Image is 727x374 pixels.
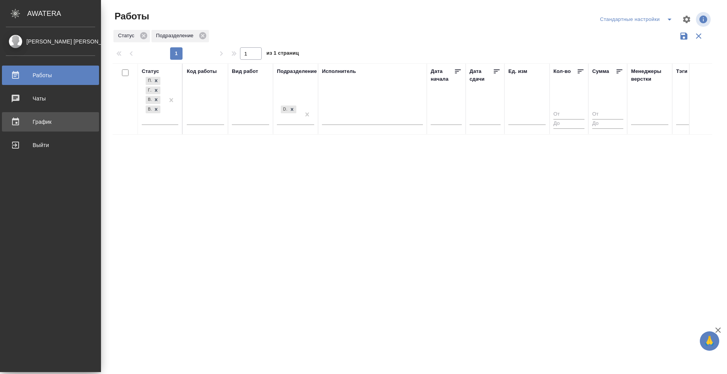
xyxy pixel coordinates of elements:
div: DTPspecialists [281,106,288,114]
span: Настроить таблицу [677,10,696,29]
div: Подбор, Готов к работе, В работе, В ожидании [145,86,161,95]
div: Кол-во [553,68,571,75]
div: Работы [6,69,95,81]
p: Статус [118,32,137,40]
button: 🙏 [700,331,719,351]
span: 🙏 [703,333,716,349]
div: split button [598,13,677,26]
div: Подразделение [277,68,317,75]
a: Выйти [2,135,99,155]
div: Вид работ [232,68,258,75]
div: В работе [146,96,152,104]
a: График [2,112,99,132]
div: Менеджеры верстки [631,68,668,83]
input: До [553,119,584,129]
span: Посмотреть информацию [696,12,712,27]
input: От [592,110,623,119]
div: Исполнитель [322,68,356,75]
div: Подразделение [151,30,209,42]
div: AWATERA [27,6,101,21]
div: Подбор, Готов к работе, В работе, В ожидании [145,95,161,105]
p: Подразделение [156,32,196,40]
div: Сумма [592,68,609,75]
div: Выйти [6,139,95,151]
div: Подбор, Готов к работе, В работе, В ожидании [145,105,161,114]
div: Подбор [146,77,152,85]
div: [PERSON_NAME] [PERSON_NAME] [6,37,95,46]
div: Код работы [187,68,217,75]
button: Сохранить фильтры [677,29,691,43]
div: Ед. изм [508,68,527,75]
div: Статус [142,68,159,75]
div: Чаты [6,93,95,104]
a: Чаты [2,89,99,108]
div: Готов к работе [146,87,152,95]
input: От [553,110,584,119]
span: Работы [113,10,149,23]
a: Работы [2,66,99,85]
span: из 1 страниц [266,48,299,60]
div: Тэги работы [676,68,708,75]
input: До [592,119,623,129]
div: Подбор, Готов к работе, В работе, В ожидании [145,76,161,86]
div: График [6,116,95,128]
button: Сбросить фильтры [691,29,706,43]
div: Дата начала [431,68,454,83]
div: DTPspecialists [280,105,297,114]
div: В ожидании [146,106,152,114]
div: Статус [113,30,150,42]
div: Дата сдачи [470,68,493,83]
